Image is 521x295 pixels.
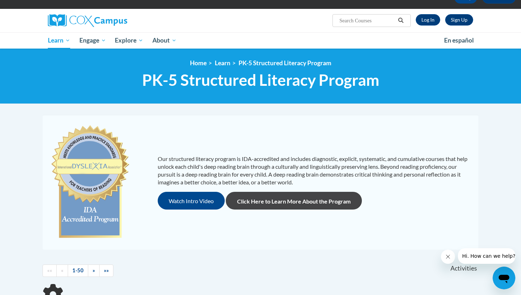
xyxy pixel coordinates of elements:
span: « [61,267,63,273]
a: Learn [215,59,230,67]
iframe: Button to launch messaging window [493,267,515,289]
img: Cox Campus [48,14,127,27]
button: Watch Intro Video [158,192,225,210]
span: »» [104,267,109,273]
a: Explore [110,32,148,49]
span: Engage [79,36,106,45]
a: Next [88,265,100,277]
a: Home [190,59,207,67]
a: Previous [56,265,68,277]
a: Register [445,14,473,26]
span: Activities [450,265,477,272]
iframe: Close message [441,250,455,264]
a: 1-50 [68,265,88,277]
a: En español [439,33,478,48]
a: End [99,265,113,277]
span: Learn [48,36,70,45]
span: PK-5 Structured Literacy Program [142,71,379,89]
span: «« [47,267,52,273]
a: Begining [43,265,57,277]
button: Search [396,16,406,25]
span: Explore [115,36,143,45]
span: About [152,36,177,45]
span: » [93,267,95,273]
span: En español [444,37,474,44]
a: About [148,32,181,49]
div: Main menu [37,32,484,49]
img: c477cda6-e343-453b-bfce-d6f9e9818e1c.png [50,122,131,243]
iframe: Message from company [458,248,515,264]
a: Log In [416,14,440,26]
a: Cox Campus [48,14,183,27]
a: Engage [75,32,111,49]
a: Learn [43,32,75,49]
p: Our structured literacy program is IDA-accredited and includes diagnostic, explicit, systematic, ... [158,155,471,186]
a: Click Here to Learn More About the Program [226,192,362,210]
a: PK-5 Structured Literacy Program [239,59,331,67]
input: Search Courses [339,16,396,25]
